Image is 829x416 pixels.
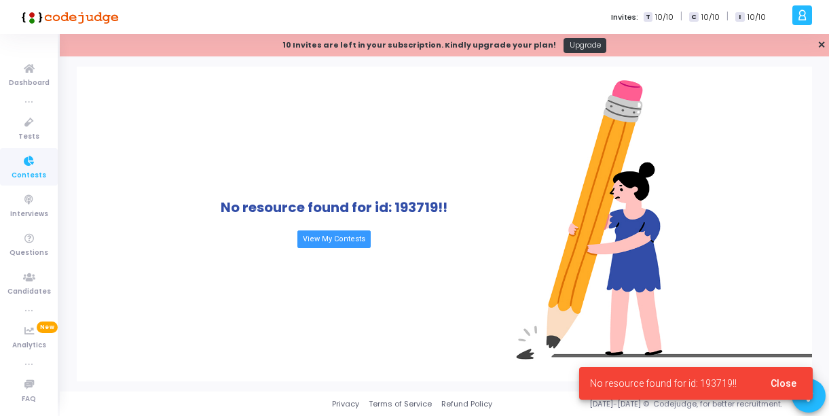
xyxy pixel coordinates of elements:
span: No resource found for id: 193719!! [590,377,737,390]
span: 10/10 [655,12,674,23]
span: Contests [12,170,46,181]
a: Upgrade [564,38,606,53]
h1: No resource found for id: 193719!! [221,199,447,215]
span: Close [771,378,796,389]
span: Dashboard [9,77,50,89]
span: I [735,12,744,22]
span: Interviews [10,209,48,220]
span: Analytics [12,340,46,351]
strong: 10 Invites are left in your subscription. Kindly upgrade your plan! [282,39,556,50]
a: Refund Policy [441,398,492,410]
span: | [726,10,729,24]
span: C [689,12,698,22]
a: Privacy [332,398,359,410]
a: Terms of Service [369,398,432,410]
span: Questions [10,247,48,259]
a: View My Contests [297,230,371,248]
span: Tests [18,131,39,143]
span: T [644,12,652,22]
span: Candidates [7,286,51,298]
span: FAQ [22,394,36,405]
button: Close [760,371,807,396]
img: logo [17,3,119,31]
a: ✕ [817,38,826,52]
span: | [680,10,682,24]
span: 10/10 [701,12,720,23]
label: Invites: [611,12,638,23]
span: New [37,322,58,333]
span: 10/10 [748,12,766,23]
